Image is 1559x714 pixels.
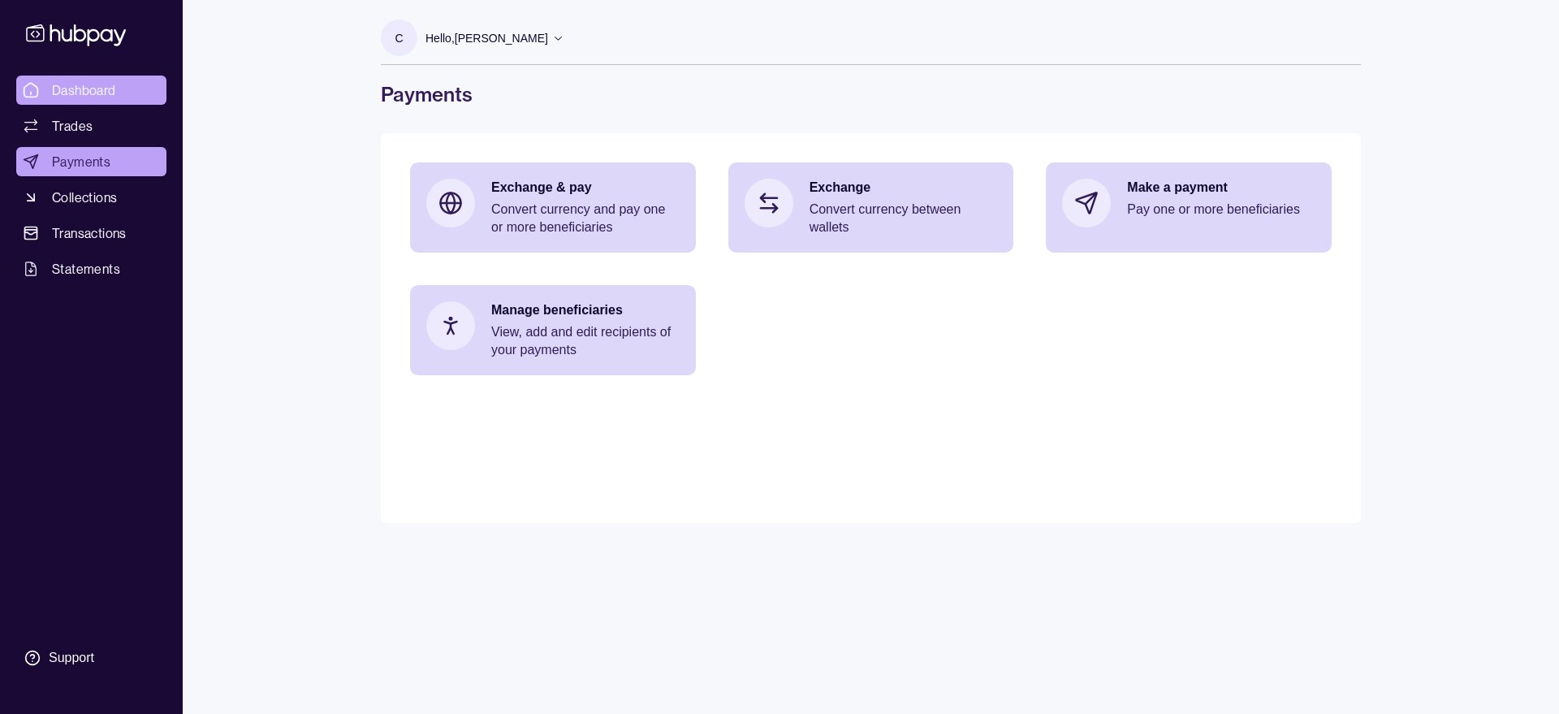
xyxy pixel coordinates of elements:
[16,183,166,212] a: Collections
[16,76,166,105] a: Dashboard
[491,323,680,359] p: View, add and edit recipients of your payments
[381,81,1361,107] h1: Payments
[410,162,696,253] a: Exchange & payConvert currency and pay one or more beneficiaries
[810,201,998,236] p: Convert currency between wallets
[491,301,680,319] p: Manage beneficiaries
[491,201,680,236] p: Convert currency and pay one or more beneficiaries
[1046,162,1332,244] a: Make a paymentPay one or more beneficiaries
[52,223,127,243] span: Transactions
[491,179,680,197] p: Exchange & pay
[728,162,1014,253] a: ExchangeConvert currency between wallets
[425,29,548,47] p: Hello, [PERSON_NAME]
[395,29,403,47] p: C
[16,219,166,248] a: Transactions
[16,641,166,675] a: Support
[410,285,696,375] a: Manage beneficiariesView, add and edit recipients of your payments
[1127,201,1315,219] p: Pay one or more beneficiaries
[52,80,116,100] span: Dashboard
[810,179,998,197] p: Exchange
[16,147,166,176] a: Payments
[16,111,166,141] a: Trades
[52,152,110,171] span: Payments
[1127,179,1315,197] p: Make a payment
[52,188,117,207] span: Collections
[52,259,120,279] span: Statements
[52,116,93,136] span: Trades
[49,649,94,667] div: Support
[16,254,166,283] a: Statements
